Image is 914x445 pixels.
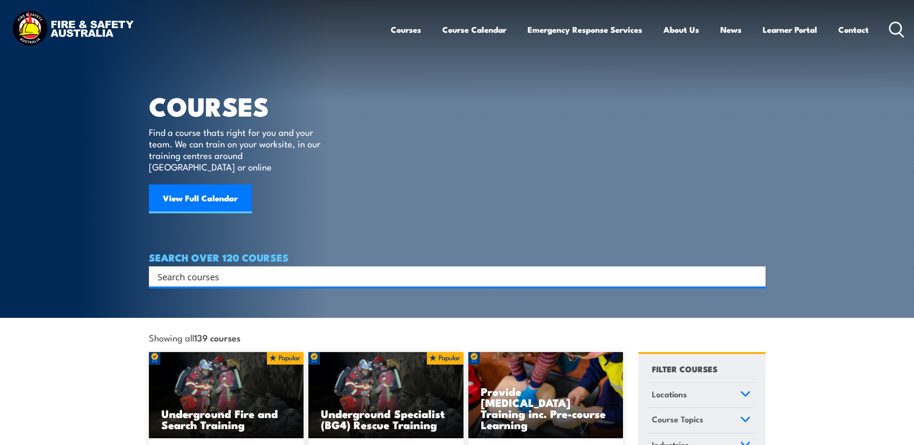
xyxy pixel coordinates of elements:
form: Search form [159,270,746,283]
a: Emergency Response Services [528,17,642,42]
h3: Underground Fire and Search Training [161,408,291,430]
a: About Us [663,17,699,42]
a: Learner Portal [763,17,817,42]
p: Find a course thats right for you and your team. We can train on your worksite, in our training c... [149,126,325,172]
a: Courses [391,17,421,42]
h4: SEARCH OVER 120 COURSES [149,252,766,262]
a: Provide [MEDICAL_DATA] Training inc. Pre-course Learning [468,352,623,439]
span: Showing all [149,332,240,342]
a: News [720,17,742,42]
a: Locations [648,383,755,408]
a: Underground Fire and Search Training [149,352,304,439]
span: Locations [652,388,687,401]
a: Contact [838,17,869,42]
a: Course Topics [648,408,755,433]
img: Underground mine rescue [149,352,304,439]
h4: FILTER COURSES [652,362,717,375]
h1: COURSES [149,94,334,117]
button: Search magnifier button [749,270,762,283]
img: Low Voltage Rescue and Provide CPR [468,352,623,439]
strong: 139 courses [194,331,240,344]
span: Course Topics [652,413,703,426]
a: Course Calendar [442,17,506,42]
input: Search input [158,269,744,284]
h3: Provide [MEDICAL_DATA] Training inc. Pre-course Learning [481,386,611,430]
a: View Full Calendar [149,184,252,213]
a: Underground Specialist (BG4) Rescue Training [308,352,464,439]
h3: Underground Specialist (BG4) Rescue Training [321,408,451,430]
img: Underground mine rescue [308,352,464,439]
